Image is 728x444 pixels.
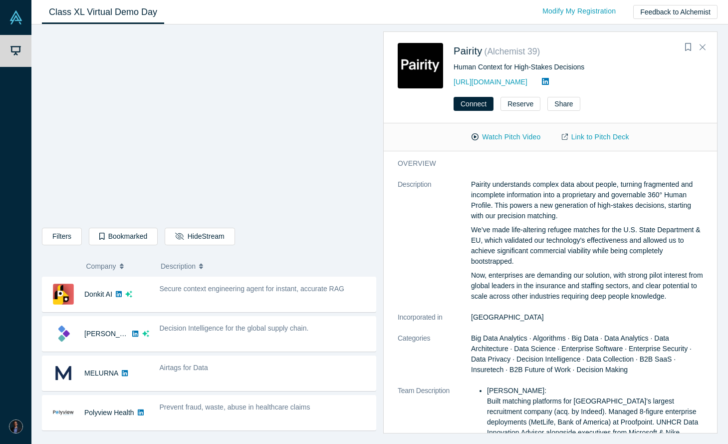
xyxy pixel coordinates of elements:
li: [PERSON_NAME]: Built matching platforms for [GEOGRAPHIC_DATA]'s largest recruitment company (acq.... [487,386,703,438]
span: Prevent fraud, waste, abuse in healthcare claims [160,403,310,411]
button: Close [695,39,710,55]
a: Pairity [454,45,483,56]
h3: overview [398,158,689,169]
a: [URL][DOMAIN_NAME] [454,78,527,86]
button: Bookmarked [89,228,158,245]
dd: [GEOGRAPHIC_DATA] [471,312,703,323]
div: Human Context for High-Stakes Decisions [454,62,703,72]
a: [PERSON_NAME] [84,330,142,338]
img: Sunil Kunisetty's Account [9,420,23,434]
a: Class XL Virtual Demo Day [42,0,164,24]
span: Company [86,256,116,277]
button: Bookmark [681,40,695,54]
img: Alchemist Vault Logo [9,10,23,24]
a: Link to Pitch Deck [551,128,640,146]
button: Watch Pitch Video [461,128,551,146]
span: Secure context engineering agent for instant, accurate RAG [160,285,344,293]
p: Now, enterprises are demanding our solution, with strong pilot interest from global leaders in th... [471,270,703,302]
a: Polyview Health [84,409,134,417]
button: Company [86,256,151,277]
button: HideStream [165,228,235,245]
img: Pairity's Logo [398,43,443,88]
a: Modify My Registration [532,2,626,20]
small: ( Alchemist 39 ) [485,46,540,56]
img: Polyview Health's Logo [53,402,74,423]
span: Decision Intelligence for the global supply chain. [160,324,309,332]
span: Big Data Analytics · Algorithms · Big Data · Data Analytics · Data Architecture · Data Science · ... [471,334,692,374]
button: Description [161,256,369,277]
p: We’ve made life-altering refugee matches for the U.S. State Department & EU, which validated our ... [471,225,703,267]
dt: Categories [398,333,471,386]
img: Kimaru AI's Logo [53,323,74,344]
svg: dsa ai sparkles [125,291,132,298]
dt: Description [398,179,471,312]
svg: dsa ai sparkles [142,330,149,337]
iframe: Alchemist Class XL Demo Day: Vault [42,32,376,220]
button: Share [547,97,580,111]
button: Feedback to Alchemist [633,5,718,19]
a: MELURNA [84,369,118,377]
button: Reserve [500,97,540,111]
img: MELURNA's Logo [53,363,74,384]
button: Filters [42,228,82,245]
span: Description [161,256,196,277]
a: Donkit AI [84,290,112,298]
span: Airtags for Data [160,364,208,372]
p: Pairity understands complex data about people, turning fragmented and incomplete information into... [471,179,703,221]
img: Donkit AI's Logo [53,284,74,305]
button: Connect [454,97,493,111]
dt: Incorporated in [398,312,471,333]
